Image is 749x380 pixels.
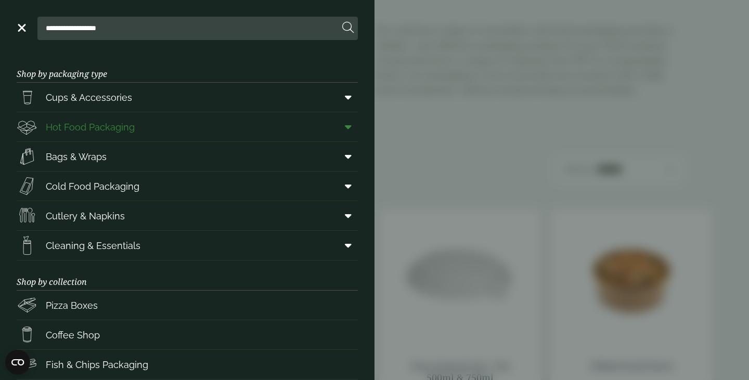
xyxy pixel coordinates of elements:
a: Coffee Shop [17,320,358,349]
img: Sandwich_box.svg [17,176,37,196]
span: Hot Food Packaging [46,120,135,134]
a: Bags & Wraps [17,142,358,171]
img: PintNhalf_cup.svg [17,87,37,108]
a: Cleaning & Essentials [17,231,358,260]
button: Open CMP widget [5,350,30,375]
a: Fish & Chips Packaging [17,350,358,379]
img: Pizza_boxes.svg [17,295,37,316]
img: Deli_box.svg [17,116,37,137]
span: Pizza Boxes [46,298,98,312]
img: Paper_carriers.svg [17,146,37,167]
span: Cleaning & Essentials [46,239,140,253]
h3: Shop by collection [17,260,358,291]
a: Hot Food Packaging [17,112,358,141]
span: Cutlery & Napkins [46,209,125,223]
img: open-wipe.svg [17,235,37,256]
a: Pizza Boxes [17,291,358,320]
a: Cold Food Packaging [17,172,358,201]
img: Cutlery.svg [17,205,37,226]
a: Cups & Accessories [17,83,358,112]
span: Cups & Accessories [46,90,132,104]
span: Bags & Wraps [46,150,107,164]
span: Coffee Shop [46,328,100,342]
img: HotDrink_paperCup.svg [17,324,37,345]
h3: Shop by packaging type [17,53,358,83]
a: Cutlery & Napkins [17,201,358,230]
span: Cold Food Packaging [46,179,139,193]
span: Fish & Chips Packaging [46,358,148,372]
